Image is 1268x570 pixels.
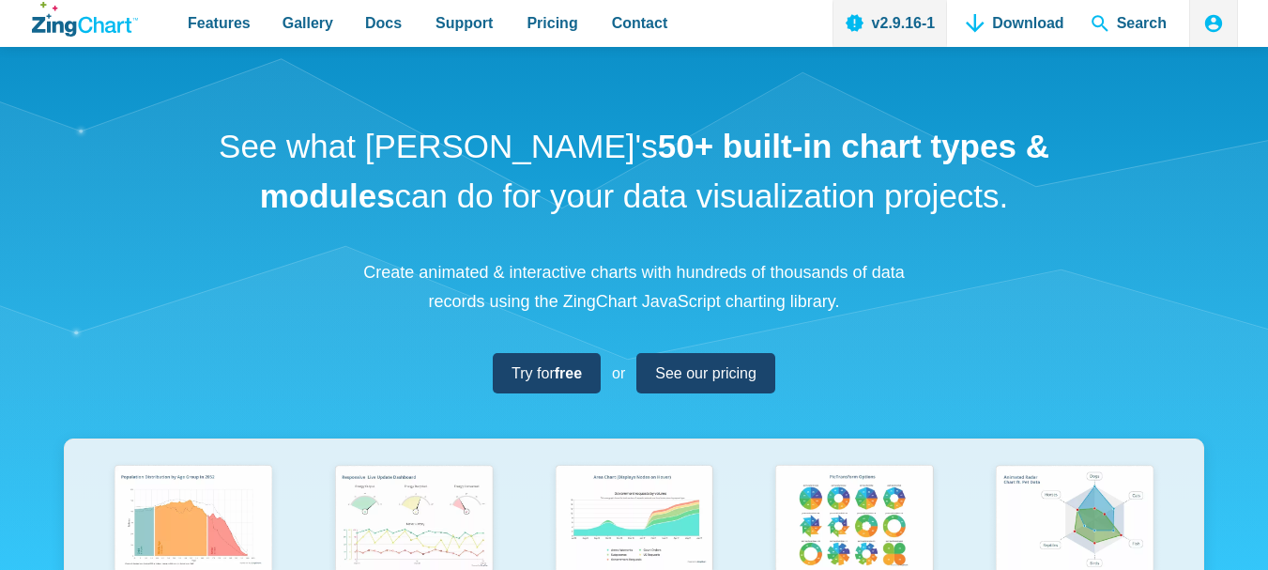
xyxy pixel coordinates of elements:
a: See our pricing [636,353,775,393]
a: Try forfree [493,353,601,393]
span: or [612,361,625,386]
span: Features [188,10,251,36]
strong: 50+ built-in chart types & modules [260,128,1049,214]
span: Try for [512,361,582,386]
a: ZingChart Logo. Click to return to the homepage [32,2,138,37]
span: Contact [612,10,668,36]
span: Pricing [527,10,577,36]
span: See our pricing [655,361,756,386]
span: Support [435,10,493,36]
p: Create animated & interactive charts with hundreds of thousands of data records using the ZingCha... [353,258,916,316]
strong: free [555,365,582,381]
span: Gallery [283,10,333,36]
span: Docs [365,10,402,36]
h1: See what [PERSON_NAME]'s can do for your data visualization projects. [212,122,1057,221]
